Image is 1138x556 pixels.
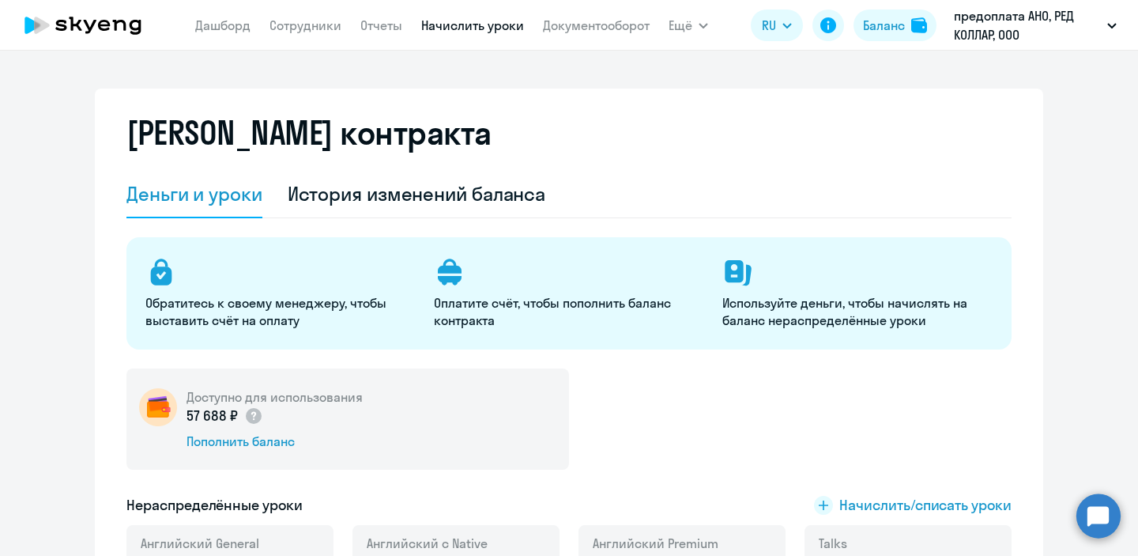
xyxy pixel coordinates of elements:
h5: Нераспределённые уроки [126,495,303,516]
span: Talks [819,535,847,552]
a: Дашборд [195,17,251,33]
a: Документооборот [543,17,650,33]
a: Начислить уроки [421,17,524,33]
a: Отчеты [360,17,402,33]
span: RU [762,16,776,35]
button: Балансbalance [853,9,936,41]
h2: [PERSON_NAME] контракта [126,114,492,152]
div: История изменений баланса [288,181,546,206]
p: Используйте деньги, чтобы начислять на баланс нераспределённые уроки [722,294,992,329]
h5: Доступно для использования [187,388,363,406]
span: Английский с Native [367,535,488,552]
img: wallet-circle.png [139,388,177,426]
button: Ещё [669,9,708,41]
button: предоплата АНО, РЕД КОЛЛАР, ООО [946,6,1125,44]
p: Обратитесь к своему менеджеру, чтобы выставить счёт на оплату [145,294,415,329]
span: Английский General [141,535,259,552]
div: Баланс [863,16,905,35]
p: 57 688 ₽ [187,406,263,426]
img: balance [911,17,927,33]
div: Деньги и уроки [126,181,262,206]
button: RU [751,9,803,41]
a: Сотрудники [269,17,341,33]
span: Начислить/списать уроки [839,495,1012,516]
span: Английский Premium [593,535,718,552]
p: предоплата АНО, РЕД КОЛЛАР, ООО [954,6,1101,44]
div: Пополнить баланс [187,433,363,450]
p: Оплатите счёт, чтобы пополнить баланс контракта [434,294,703,329]
span: Ещё [669,16,692,35]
